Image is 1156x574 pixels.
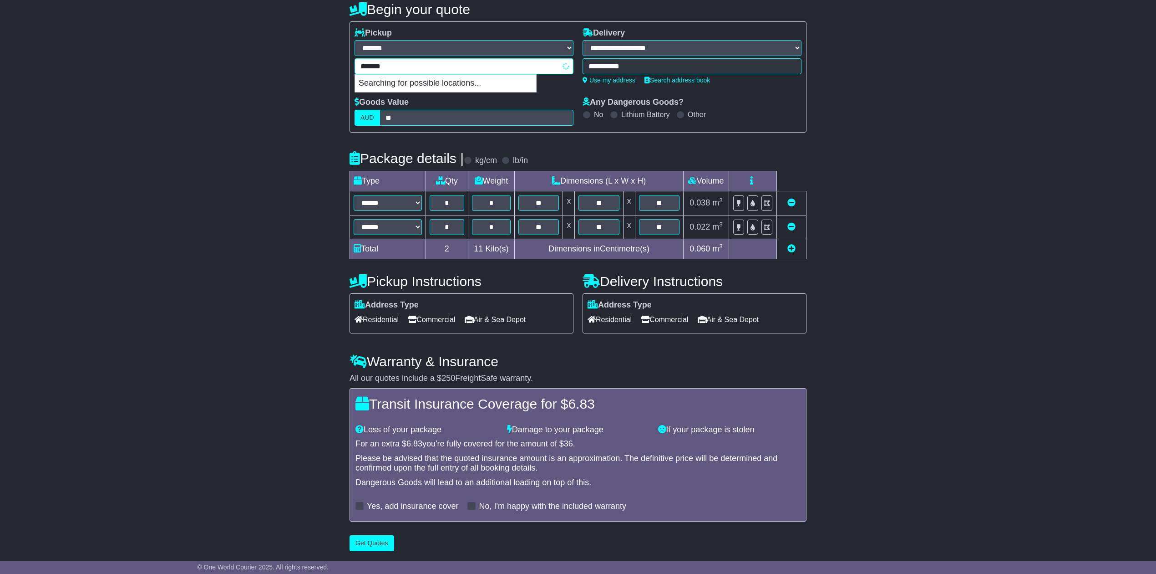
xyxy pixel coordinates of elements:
td: Dimensions in Centimetre(s) [515,239,684,259]
td: x [623,191,635,215]
sup: 3 [719,197,723,204]
span: 250 [441,374,455,383]
td: Qty [426,171,468,191]
p: Searching for possible locations... [355,75,536,92]
td: Kilo(s) [468,239,515,259]
span: Air & Sea Depot [465,313,526,327]
h4: Transit Insurance Coverage for $ [355,396,801,411]
span: 6.83 [568,396,594,411]
button: Get Quotes [350,535,394,551]
span: Commercial [408,313,455,327]
span: © One World Courier 2025. All rights reserved. [197,564,329,571]
span: 6.83 [406,439,422,448]
label: lb/in [513,156,528,166]
span: Commercial [641,313,688,327]
label: Any Dangerous Goods? [583,97,684,108]
span: Residential [588,313,632,327]
span: m [712,198,723,207]
td: Total [350,239,426,259]
td: Volume [683,171,729,191]
label: Address Type [588,300,652,310]
span: m [712,244,723,253]
typeahead: Please provide city [355,58,573,74]
div: Dangerous Goods will lead to an additional loading on top of this. [355,478,801,488]
sup: 3 [719,221,723,228]
h4: Warranty & Insurance [350,354,806,369]
span: Residential [355,313,399,327]
label: Delivery [583,28,625,38]
td: Dimensions (L x W x H) [515,171,684,191]
label: Yes, add insurance cover [367,502,458,512]
h4: Pickup Instructions [350,274,573,289]
td: Weight [468,171,515,191]
div: If your package is stolen [654,425,805,435]
h4: Package details | [350,151,464,166]
a: Search address book [644,77,710,84]
a: Use my address [583,77,635,84]
span: 36 [564,439,573,448]
div: For an extra $ you're fully covered for the amount of $ . [355,439,801,449]
div: Damage to your package [502,425,654,435]
label: Address Type [355,300,419,310]
td: x [563,215,575,239]
td: 2 [426,239,468,259]
a: Remove this item [787,222,796,231]
label: No, I'm happy with the included warranty [479,502,626,512]
label: Pickup [355,28,392,38]
h4: Begin your quote [350,2,806,17]
label: Other [688,110,706,119]
a: Remove this item [787,198,796,207]
span: 0.022 [690,222,710,231]
div: Please be advised that the quoted insurance amount is an approximation. The definitive price will... [355,454,801,473]
label: kg/cm [475,156,497,166]
td: x [563,191,575,215]
sup: 3 [719,243,723,250]
td: x [623,215,635,239]
h4: Delivery Instructions [583,274,806,289]
td: Type [350,171,426,191]
span: 0.038 [690,198,710,207]
span: m [712,222,723,231]
label: AUD [355,110,380,126]
span: 11 [474,244,483,253]
span: 0.060 [690,244,710,253]
div: Loss of your package [351,425,502,435]
div: All our quotes include a $ FreightSafe warranty. [350,374,806,384]
span: Air & Sea Depot [698,313,759,327]
label: Lithium Battery [621,110,670,119]
a: Add new item [787,244,796,253]
label: Goods Value [355,97,409,108]
label: No [594,110,603,119]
